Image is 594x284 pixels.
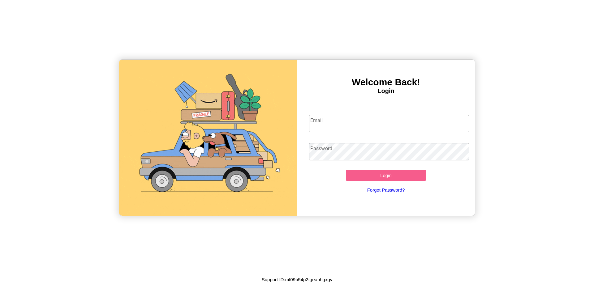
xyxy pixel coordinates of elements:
[297,87,475,95] h4: Login
[297,77,475,87] h3: Welcome Back!
[119,60,297,216] img: gif
[262,275,333,284] p: Support ID: mf09b54p2tgeanhgxgv
[306,181,466,199] a: Forgot Password?
[346,170,426,181] button: Login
